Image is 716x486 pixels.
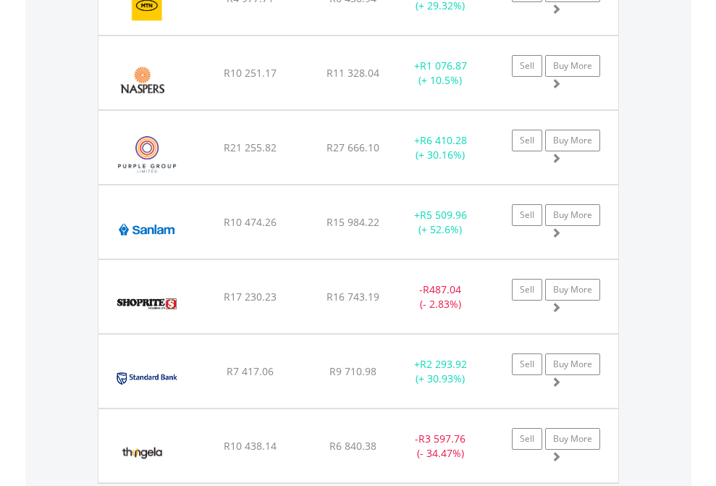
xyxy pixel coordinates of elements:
[106,427,179,479] img: EQU.ZA.TGA.png
[395,133,486,162] div: + (+ 30.16%)
[512,55,542,77] a: Sell
[395,357,486,386] div: + (+ 30.93%)
[224,290,277,303] span: R17 230.23
[224,66,277,80] span: R10 251.17
[512,428,542,450] a: Sell
[545,204,600,226] a: Buy More
[545,428,600,450] a: Buy More
[329,364,376,378] span: R9 710.98
[227,364,274,378] span: R7 417.06
[420,357,467,371] span: R2 293.92
[395,59,486,88] div: + (+ 10.5%)
[545,130,600,151] a: Buy More
[327,66,379,80] span: R11 328.04
[545,279,600,301] a: Buy More
[395,208,486,237] div: + (+ 52.6%)
[420,208,467,222] span: R5 509.96
[395,432,486,461] div: - (- 34.47%)
[224,439,277,453] span: R10 438.14
[420,133,467,147] span: R6 410.28
[420,59,467,72] span: R1 076.87
[545,353,600,375] a: Buy More
[224,141,277,154] span: R21 255.82
[512,353,542,375] a: Sell
[327,141,379,154] span: R27 666.10
[327,215,379,229] span: R15 984.22
[106,204,188,255] img: EQU.ZA.SLM.png
[423,282,461,296] span: R487.04
[512,204,542,226] a: Sell
[106,353,188,404] img: EQU.ZA.SBK.png
[512,279,542,301] a: Sell
[327,290,379,303] span: R16 743.19
[106,278,188,330] img: EQU.ZA.SHP.png
[224,215,277,229] span: R10 474.26
[106,54,179,106] img: EQU.ZA.NPN.png
[106,129,189,180] img: EQU.ZA.PPE.png
[418,432,466,445] span: R3 597.76
[545,55,600,77] a: Buy More
[512,130,542,151] a: Sell
[395,282,486,311] div: - (- 2.83%)
[329,439,376,453] span: R6 840.38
